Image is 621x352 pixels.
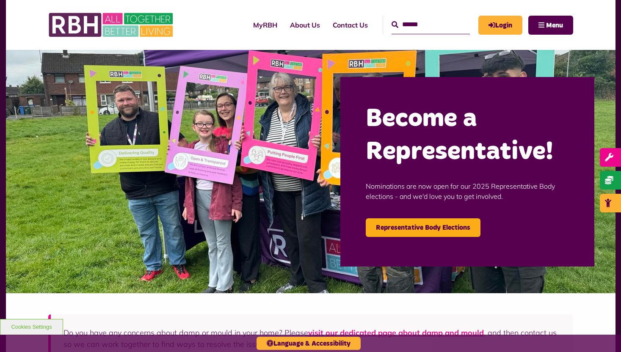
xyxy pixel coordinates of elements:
[478,16,522,35] a: MyRBH
[528,16,573,35] button: Navigation
[546,22,563,29] span: Menu
[284,14,326,36] a: About Us
[63,327,560,350] p: Do you have any concerns about damp or mould in your home? Please , and then contact us so we can...
[366,168,569,214] p: Nominations are now open for our 2025 Representative Body elections - and we'd love you to get in...
[48,8,175,41] img: RBH
[257,337,361,350] button: Language & Accessibility
[366,102,569,168] h2: Become a Representative!
[366,218,480,237] a: Representative Body Elections
[583,314,621,352] iframe: Netcall Web Assistant for live chat
[6,50,615,293] img: Image (22)
[308,328,484,338] a: visit our dedicated page about damp and mould
[247,14,284,36] a: MyRBH
[326,14,374,36] a: Contact Us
